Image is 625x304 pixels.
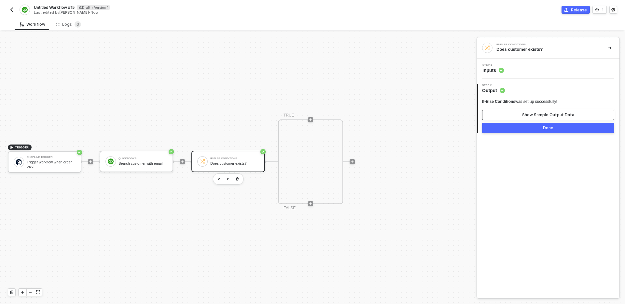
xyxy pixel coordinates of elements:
[496,43,594,46] div: If-Else Conditions
[482,87,505,94] span: Output
[482,99,515,104] span: If-Else Conditions
[284,112,294,118] div: TRUE
[118,161,167,166] div: Search customer with email
[36,290,40,294] span: icon-expand
[8,6,16,14] button: back
[284,205,296,211] div: FALSE
[571,7,587,13] div: Release
[27,160,76,168] div: Trigger workflow when order paid
[543,125,553,131] div: Done
[169,149,174,154] span: icon-success-page
[77,5,110,10] div: Draft • Version 1
[34,10,312,15] div: Last edited by - Now
[180,160,184,164] span: icon-play
[15,145,29,150] span: TRIGGER
[595,8,599,12] span: icon-versioning
[77,150,82,155] span: icon-success-page
[564,8,568,12] span: icon-commerce
[89,160,92,164] span: icon-play
[482,99,557,104] div: was set up successfully!
[108,159,114,164] img: icon
[350,160,354,164] span: icon-play
[227,178,229,180] img: copy-block
[56,21,81,28] div: Logs
[28,290,32,294] span: icon-minus
[477,64,619,74] div: Step 1Inputs
[59,10,89,15] span: [PERSON_NAME]
[224,175,232,183] button: copy-block
[200,159,205,164] img: icon
[309,202,312,206] span: icon-play
[482,110,614,120] button: Show Sample Output Data
[608,46,612,50] span: icon-collapse-right
[482,64,504,66] span: Step 1
[210,161,259,166] div: Does customer exists?
[482,123,614,133] button: Done
[27,156,76,159] div: Shopline Trigger
[592,6,607,14] button: 1
[482,67,504,74] span: Inputs
[34,5,75,10] span: Untitled Workflow #15
[20,22,45,27] div: Workflow
[484,45,490,51] img: integration-icon
[16,159,22,165] img: icon
[496,47,598,52] div: Does customer exists?
[9,7,14,12] img: back
[611,8,615,12] span: icon-settings
[522,112,574,117] div: Show Sample Output Data
[482,84,505,87] span: Step 2
[75,21,81,28] sup: 0
[210,157,259,160] div: If-Else Conditions
[21,290,24,294] span: icon-play
[22,7,27,13] img: integration-icon
[602,7,604,13] div: 1
[477,84,619,133] div: Step 2Output If-Else Conditionswas set up successfully!Show Sample Output DataDone
[78,6,82,9] span: icon-edit
[260,149,266,154] span: icon-success-page
[218,178,220,181] img: edit-cred
[118,157,167,160] div: QuickBooks
[562,6,590,14] button: Release
[309,118,312,122] span: icon-play
[215,175,223,183] button: edit-cred
[10,145,14,149] span: icon-play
